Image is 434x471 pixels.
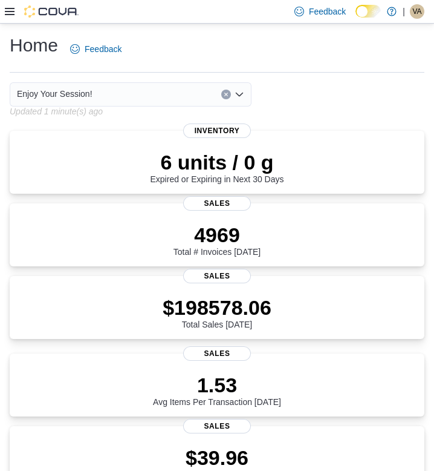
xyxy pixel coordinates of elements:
p: 6 units / 0 g [151,150,284,174]
div: Total Sales [DATE] [163,295,271,329]
div: Total # Invoices [DATE] [173,223,261,257]
div: Expired or Expiring in Next 30 Days [151,150,284,184]
span: Feedback [309,5,346,18]
p: $198578.06 [163,295,271,320]
span: Sales [183,346,251,361]
div: Vanessa Ashmead [410,4,424,19]
h1: Home [10,33,58,58]
p: 1.53 [153,373,281,397]
span: Feedback [85,43,121,55]
span: Sales [183,419,251,433]
a: Feedback [65,37,126,61]
span: VA [412,4,421,19]
span: Enjoy Your Session! [17,87,92,101]
span: Inventory [183,124,251,138]
span: Sales [183,196,251,211]
div: Avg Items Per Transaction [DATE] [153,373,281,407]
button: Clear input [221,90,231,99]
p: | [403,4,405,19]
span: Sales [183,269,251,283]
img: Cova [24,5,79,18]
p: 4969 [173,223,261,247]
button: Open list of options [235,90,244,99]
p: $39.96 [164,446,270,470]
p: Updated 1 minute(s) ago [10,107,103,116]
input: Dark Mode [355,5,381,18]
